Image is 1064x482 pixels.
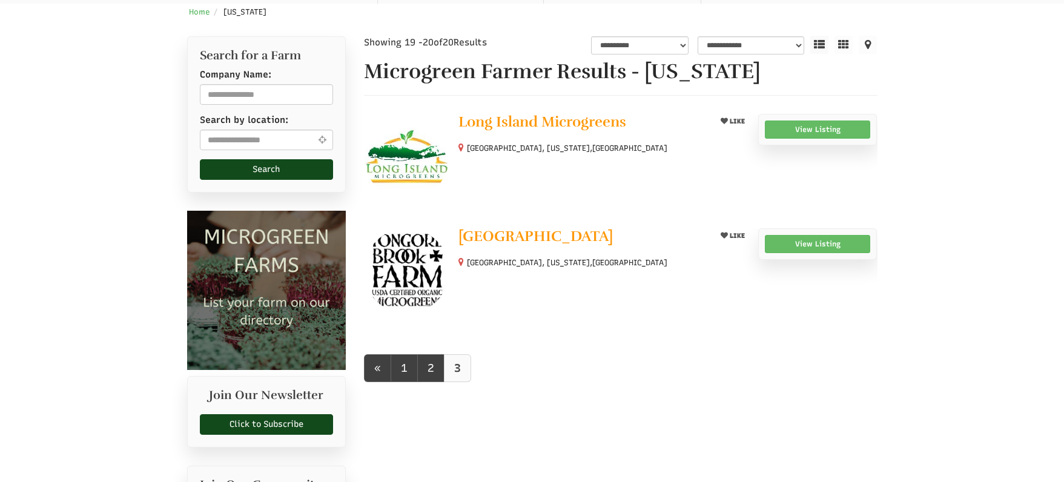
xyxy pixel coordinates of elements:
[374,361,381,375] span: «
[200,49,334,62] h2: Search for a Farm
[200,114,288,127] label: Search by location:
[716,228,749,243] button: LIKE
[458,113,626,131] span: Long Island Microgreens
[364,61,877,83] h1: Microgreen Farmer Results - [US_STATE]
[189,7,210,16] a: Home
[417,354,444,382] a: 2
[467,258,667,267] small: [GEOGRAPHIC_DATA], [US_STATE],
[315,135,329,144] i: Use Current Location
[728,232,745,240] span: LIKE
[364,114,449,199] img: Long Island Microgreens
[592,257,667,268] span: [GEOGRAPHIC_DATA]
[591,36,689,54] select: overall_rating_filter-1
[391,354,418,382] a: 1
[458,227,613,245] span: [GEOGRAPHIC_DATA]
[200,68,271,81] label: Company Name:
[200,414,334,435] a: Click to Subscribe
[454,361,461,375] b: 3
[364,354,391,382] a: prev
[444,354,471,382] a: 3
[592,143,667,154] span: [GEOGRAPHIC_DATA]
[364,36,535,49] div: Showing 19 - of Results
[765,120,871,139] a: View Listing
[698,36,804,54] select: sortbox-1
[187,211,346,370] img: Microgreen Farms list your microgreen farm today
[223,7,266,16] span: [US_STATE]
[716,114,749,129] button: LIKE
[200,159,334,180] button: Search
[765,235,871,253] a: View Listing
[467,144,667,153] small: [GEOGRAPHIC_DATA], [US_STATE],
[728,117,745,125] span: LIKE
[443,37,454,48] span: 20
[458,114,706,133] a: Long Island Microgreens
[364,228,449,314] img: Tongore Brook Farm
[458,228,706,247] a: [GEOGRAPHIC_DATA]
[423,37,434,48] span: 20
[200,389,334,408] h2: Join Our Newsletter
